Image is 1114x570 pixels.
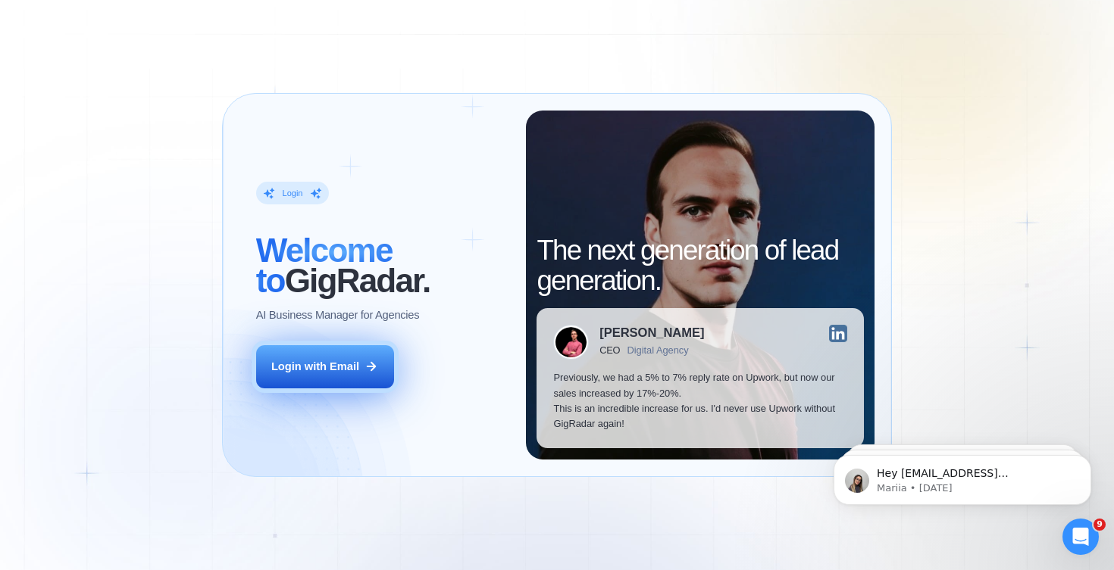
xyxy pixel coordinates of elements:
[537,235,863,297] h2: The next generation of lead generation.
[256,345,394,388] button: Login with Email
[283,188,303,199] div: Login
[256,307,420,322] p: AI Business Manager for Agencies
[599,327,704,340] div: [PERSON_NAME]
[1062,519,1099,555] iframe: Intercom live chat
[271,359,359,374] div: Login with Email
[256,235,509,297] h2: ‍ GigRadar.
[627,345,689,357] div: Digital Agency
[811,423,1114,529] iframe: Intercom notifications message
[1094,519,1106,531] span: 9
[256,232,393,299] span: Welcome to
[599,345,620,357] div: CEO
[553,370,846,431] p: Previously, we had a 5% to 7% reply rate on Upwork, but now our sales increased by 17%-20%. This ...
